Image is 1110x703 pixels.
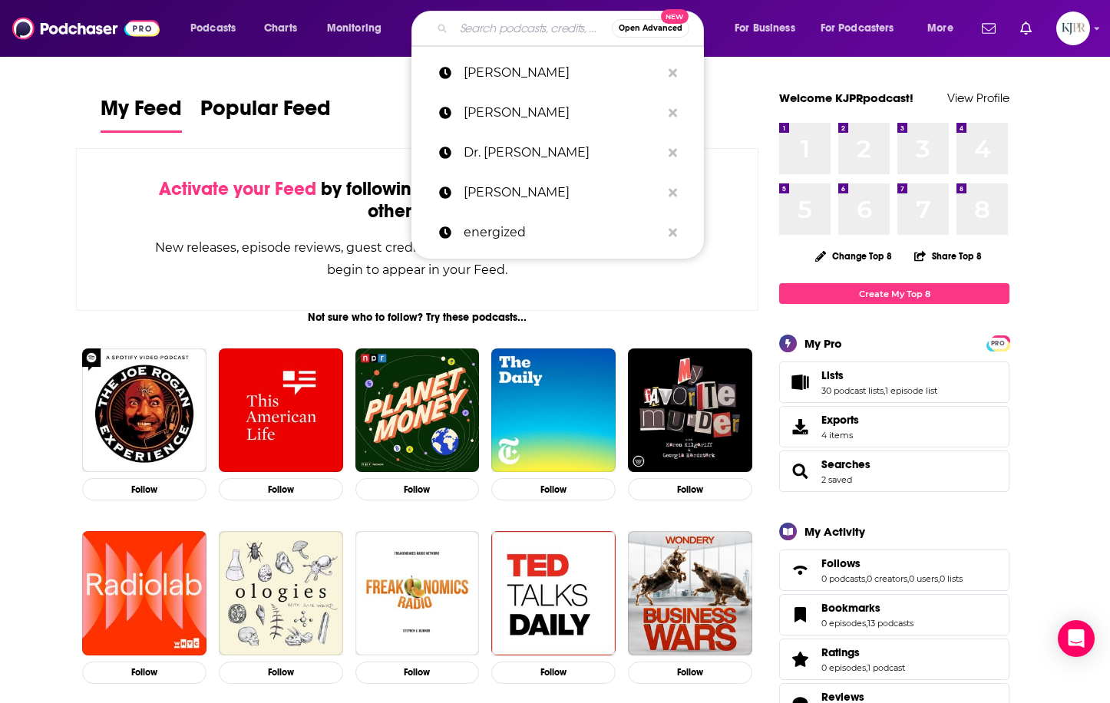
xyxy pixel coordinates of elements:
[806,246,901,266] button: Change Top 8
[785,604,815,625] a: Bookmarks
[821,457,870,471] a: Searches
[866,618,867,629] span: ,
[219,348,343,473] img: This American Life
[82,348,206,473] img: The Joe Rogan Experience
[411,133,704,173] a: Dr. [PERSON_NAME]
[12,14,160,43] img: Podchaser - Follow, Share and Rate Podcasts
[82,531,206,655] img: Radiolab
[821,573,865,584] a: 0 podcasts
[464,53,661,93] p: Gabrielle Ortega
[821,368,844,382] span: Lists
[785,460,815,482] a: Searches
[865,573,867,584] span: ,
[821,601,913,615] a: Bookmarks
[821,430,859,441] span: 4 items
[491,662,616,684] button: Follow
[411,53,704,93] a: [PERSON_NAME]
[821,413,859,427] span: Exports
[628,478,752,500] button: Follow
[909,573,938,584] a: 0 users
[491,478,616,500] button: Follow
[867,662,905,673] a: 1 podcast
[735,18,795,39] span: For Business
[821,618,866,629] a: 0 episodes
[927,18,953,39] span: More
[628,348,752,473] img: My Favorite Murder with Karen Kilgariff and Georgia Hardstark
[491,531,616,655] img: TED Talks Daily
[264,18,297,39] span: Charts
[254,16,306,41] a: Charts
[1056,12,1090,45] button: Show profile menu
[940,573,963,584] a: 0 lists
[1056,12,1090,45] span: Logged in as KJPRpodcast
[913,241,983,271] button: Share Top 8
[355,531,480,655] a: Freakonomics Radio
[101,95,182,130] span: My Feed
[989,338,1007,349] span: PRO
[785,371,815,393] a: Lists
[821,385,884,396] a: 30 podcast lists
[491,348,616,473] img: The Daily
[821,368,937,382] a: Lists
[327,18,382,39] span: Monitoring
[1058,620,1095,657] div: Open Intercom Messenger
[464,173,661,213] p: Jacob Morgan
[661,9,689,24] span: New
[464,133,661,173] p: Dr. Caneel Joyce
[355,348,480,473] img: Planet Money
[976,15,1002,41] a: Show notifications dropdown
[219,531,343,655] img: Ologies with Alie Ward
[426,11,719,46] div: Search podcasts, credits, & more...
[316,16,401,41] button: open menu
[619,25,682,32] span: Open Advanced
[159,177,316,200] span: Activate your Feed
[811,16,917,41] button: open menu
[190,18,236,39] span: Podcasts
[82,662,206,684] button: Follow
[779,550,1009,591] span: Follows
[612,19,689,38] button: Open AdvancedNew
[785,416,815,437] span: Exports
[200,95,331,130] span: Popular Feed
[779,594,1009,635] span: Bookmarks
[200,95,331,133] a: Popular Feed
[779,91,913,105] a: Welcome KJPRpodcast!
[821,18,894,39] span: For Podcasters
[724,16,814,41] button: open menu
[821,556,861,570] span: Follows
[454,16,612,41] input: Search podcasts, credits, & more...
[785,649,815,670] a: Ratings
[779,639,1009,680] span: Ratings
[821,601,880,615] span: Bookmarks
[785,559,815,581] a: Follows
[779,406,1009,447] a: Exports
[947,91,1009,105] a: View Profile
[821,645,905,659] a: Ratings
[82,478,206,500] button: Follow
[821,662,866,673] a: 0 episodes
[355,478,480,500] button: Follow
[628,662,752,684] button: Follow
[628,531,752,655] img: Business Wars
[938,573,940,584] span: ,
[907,573,909,584] span: ,
[411,93,704,133] a: [PERSON_NAME]
[917,16,973,41] button: open menu
[821,474,852,485] a: 2 saved
[180,16,256,41] button: open menu
[154,178,681,223] div: by following Podcasts, Creators, Lists, and other Users!
[804,336,842,351] div: My Pro
[1056,12,1090,45] img: User Profile
[866,662,867,673] span: ,
[779,361,1009,403] span: Lists
[464,213,661,252] p: energized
